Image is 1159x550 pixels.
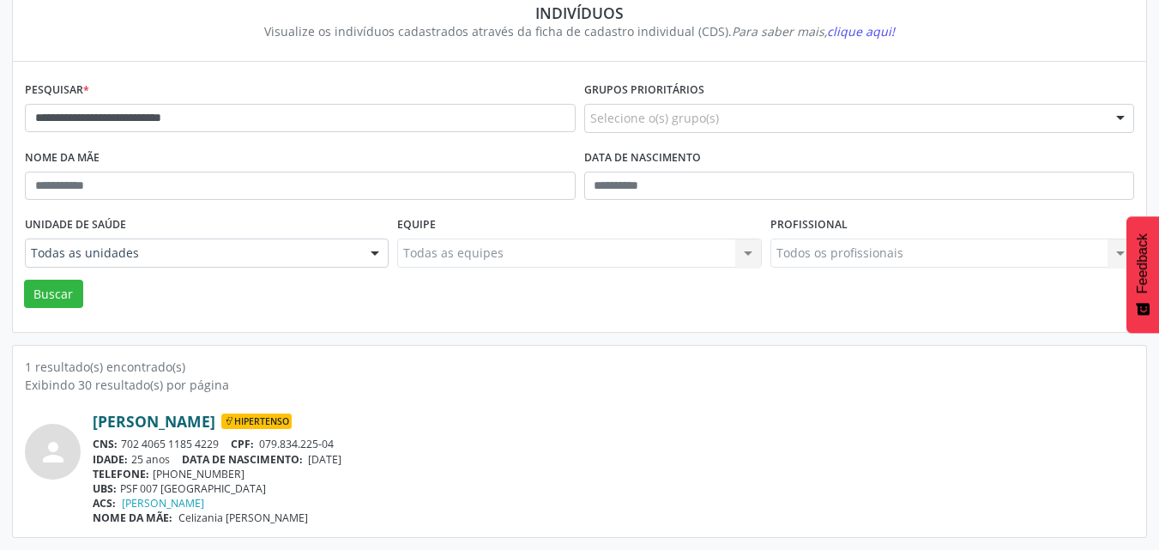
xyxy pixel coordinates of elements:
[93,437,1134,451] div: 702 4065 1185 4229
[93,437,118,451] span: CNS:
[25,145,100,172] label: Nome da mãe
[732,23,895,39] i: Para saber mais,
[770,212,848,239] label: Profissional
[93,511,172,525] span: NOME DA MÃE:
[584,145,701,172] label: Data de nascimento
[93,452,128,467] span: IDADE:
[93,452,1134,467] div: 25 anos
[122,496,204,511] a: [PERSON_NAME]
[25,212,126,239] label: Unidade de saúde
[259,437,334,451] span: 079.834.225-04
[38,437,69,468] i: person
[93,467,1134,481] div: [PHONE_NUMBER]
[308,452,341,467] span: [DATE]
[1126,216,1159,333] button: Feedback - Mostrar pesquisa
[827,23,895,39] span: clique aqui!
[178,511,308,525] span: Celizania [PERSON_NAME]
[93,481,117,496] span: UBS:
[93,481,1134,496] div: PSF 007 [GEOGRAPHIC_DATA]
[93,412,215,431] a: [PERSON_NAME]
[1135,233,1150,293] span: Feedback
[93,467,149,481] span: TELEFONE:
[31,245,353,262] span: Todas as unidades
[590,109,719,127] span: Selecione o(s) grupo(s)
[231,437,254,451] span: CPF:
[182,452,303,467] span: DATA DE NASCIMENTO:
[24,280,83,309] button: Buscar
[25,358,1134,376] div: 1 resultado(s) encontrado(s)
[93,496,116,511] span: ACS:
[584,77,704,104] label: Grupos prioritários
[397,212,436,239] label: Equipe
[25,376,1134,394] div: Exibindo 30 resultado(s) por página
[37,22,1122,40] div: Visualize os indivíduos cadastrados através da ficha de cadastro individual (CDS).
[25,77,89,104] label: Pesquisar
[37,3,1122,22] div: Indivíduos
[221,414,292,429] span: Hipertenso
